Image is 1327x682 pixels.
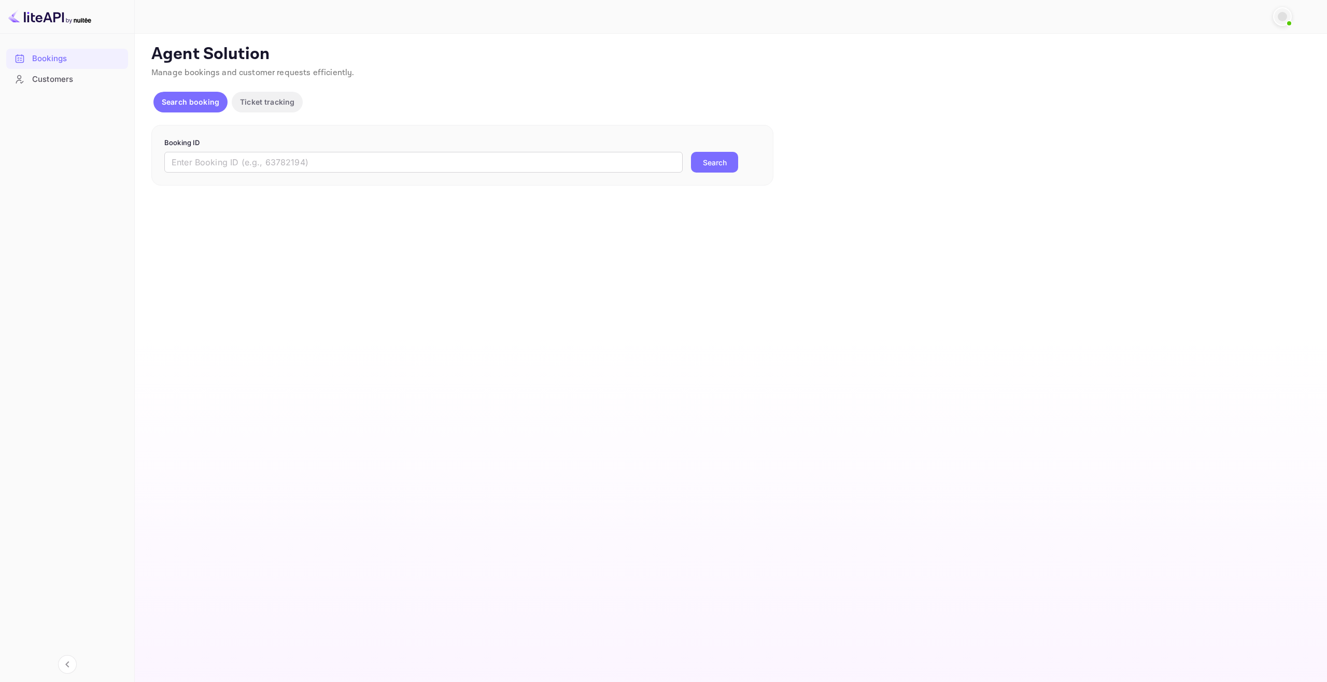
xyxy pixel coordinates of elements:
[151,67,355,78] span: Manage bookings and customer requests efficiently.
[164,138,760,148] p: Booking ID
[151,44,1308,65] p: Agent Solution
[6,69,128,89] a: Customers
[6,69,128,90] div: Customers
[8,8,91,25] img: LiteAPI logo
[6,49,128,68] a: Bookings
[162,96,219,107] p: Search booking
[691,152,738,173] button: Search
[32,53,123,65] div: Bookings
[6,49,128,69] div: Bookings
[58,655,77,674] button: Collapse navigation
[240,96,294,107] p: Ticket tracking
[164,152,683,173] input: Enter Booking ID (e.g., 63782194)
[32,74,123,86] div: Customers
